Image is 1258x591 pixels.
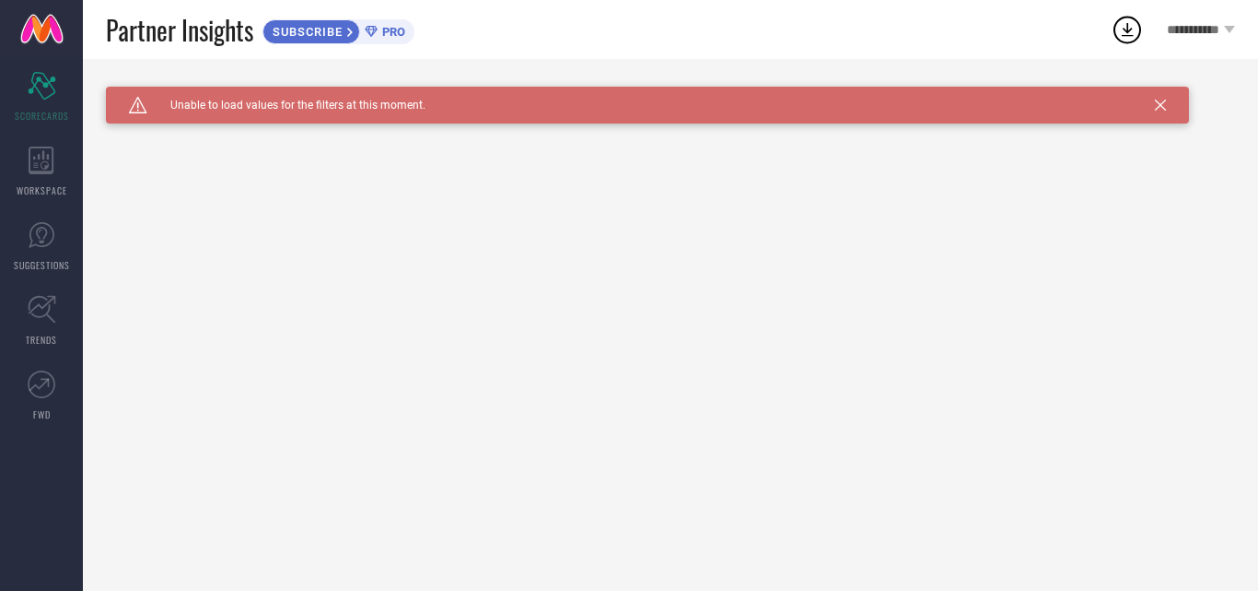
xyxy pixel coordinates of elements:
[15,109,69,123] span: SCORECARDS
[262,15,414,44] a: SUBSCRIBEPRO
[17,183,67,197] span: WORKSPACE
[26,333,57,347] span: TRENDS
[106,87,1235,101] div: Unable to load filters at this moment. Please try later.
[147,99,425,112] span: Unable to load values for the filters at this moment.
[378,25,405,39] span: PRO
[33,408,51,421] span: FWD
[263,25,347,39] span: SUBSCRIBE
[14,258,70,272] span: SUGGESTIONS
[106,11,253,49] span: Partner Insights
[1111,13,1144,46] div: Open download list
